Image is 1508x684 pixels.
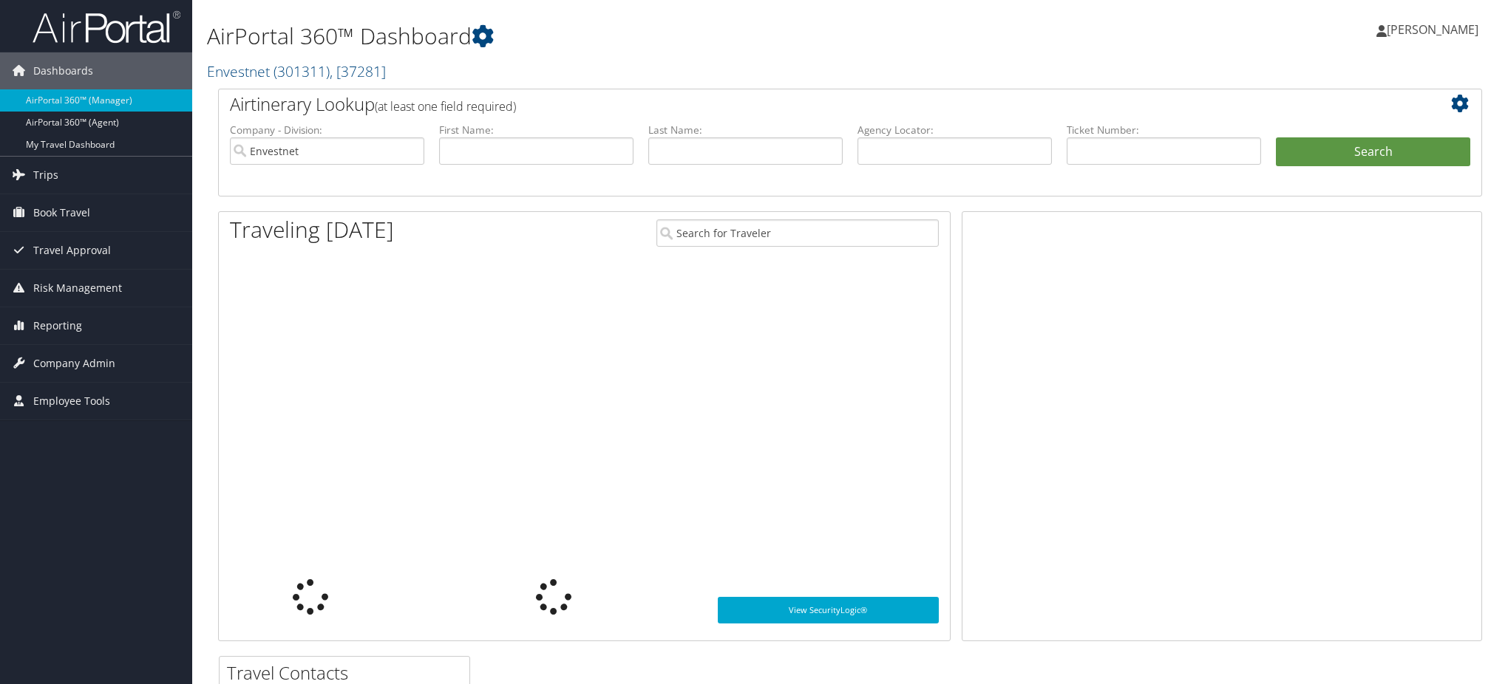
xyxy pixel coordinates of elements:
span: Reporting [33,307,82,344]
span: [PERSON_NAME] [1387,21,1478,38]
label: Company - Division: [230,123,424,137]
h1: Traveling [DATE] [230,214,394,245]
span: Travel Approval [33,232,111,269]
span: Risk Management [33,270,122,307]
label: Agency Locator: [857,123,1052,137]
span: Dashboards [33,52,93,89]
img: airportal-logo.png [33,10,180,44]
button: Search [1276,137,1470,167]
a: [PERSON_NAME] [1376,7,1493,52]
input: Search for Traveler [656,219,939,247]
span: Company Admin [33,345,115,382]
h1: AirPortal 360™ Dashboard [207,21,1064,52]
label: Last Name: [648,123,843,137]
span: ( 301311 ) [274,61,330,81]
label: Ticket Number: [1067,123,1261,137]
span: Book Travel [33,194,90,231]
span: Employee Tools [33,383,110,420]
label: First Name: [439,123,634,137]
h2: Airtinerary Lookup [230,92,1365,117]
span: (at least one field required) [375,98,516,114]
span: , [ 37281 ] [330,61,386,81]
span: Trips [33,157,58,194]
a: Envestnet [207,61,386,81]
a: View SecurityLogic® [718,597,940,623]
